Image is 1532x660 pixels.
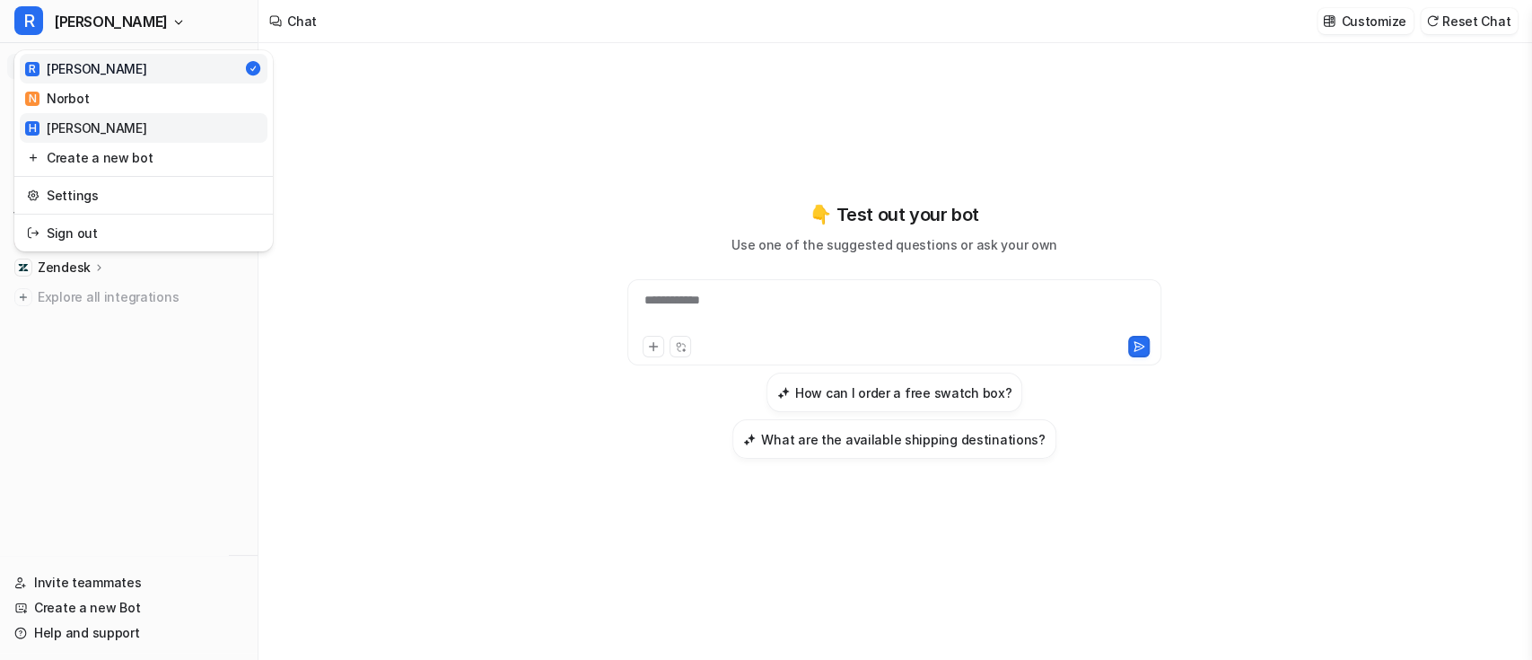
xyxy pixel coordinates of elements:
[25,121,39,136] span: H
[27,224,39,242] img: reset
[25,59,146,78] div: [PERSON_NAME]
[25,92,39,106] span: N
[20,143,267,172] a: Create a new bot
[14,6,43,35] span: R
[25,89,89,108] div: Norbot
[25,119,146,137] div: [PERSON_NAME]
[27,186,39,205] img: reset
[27,148,39,167] img: reset
[54,9,168,34] span: [PERSON_NAME]
[20,218,267,248] a: Sign out
[14,50,273,251] div: R[PERSON_NAME]
[20,180,267,210] a: Settings
[25,62,39,76] span: R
